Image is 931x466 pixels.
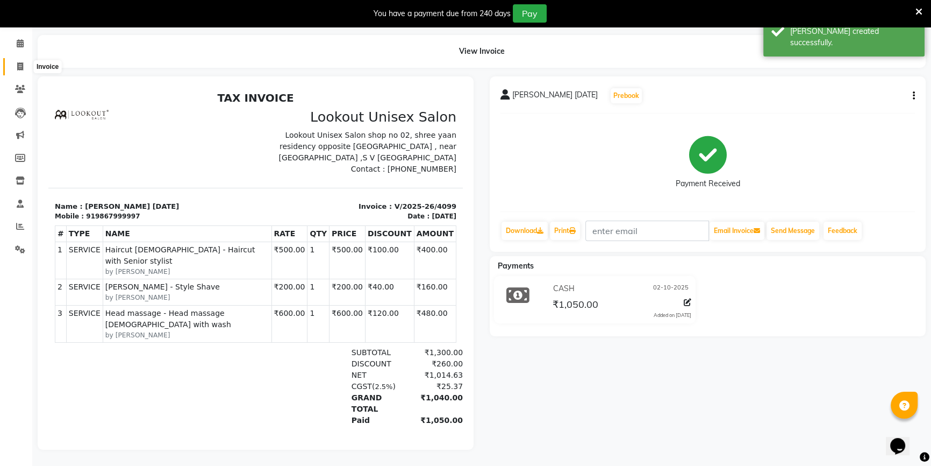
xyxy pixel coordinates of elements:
iframe: chat widget [886,423,920,455]
th: PRICE [281,139,317,155]
p: Lookout Unisex Salon shop no 02, shree yaan residency opposite [GEOGRAPHIC_DATA] , near [GEOGRAPH... [214,43,409,76]
span: [PERSON_NAME] - Style Shave [57,194,221,206]
button: Prebook [611,88,642,103]
div: ₹1,014.63 [355,283,414,294]
a: Download [502,222,548,240]
a: Feedback [823,222,862,240]
span: 2.5% [326,295,344,303]
td: ₹400.00 [366,155,407,192]
div: ₹1,040.00 [355,305,414,328]
div: ₹1,300.00 [355,260,414,271]
td: ₹120.00 [317,218,366,255]
th: # [7,139,18,155]
div: Added on [DATE] [654,312,691,319]
div: ( ) [297,294,356,305]
th: DISCOUNT [317,139,366,155]
td: 2 [7,192,18,218]
div: Bill created successfully. [790,26,916,48]
h2: TAX INVOICE [6,4,408,17]
td: ₹200.00 [223,192,259,218]
td: 3 [7,218,18,255]
h3: Lookout Unisex Salon [214,22,409,38]
button: Email Invoice [710,222,764,240]
div: NET [297,283,356,294]
td: ₹40.00 [317,192,366,218]
td: 1 [259,192,281,218]
span: CASH [553,283,575,294]
p: Contact : [PHONE_NUMBER] [214,76,409,88]
td: SERVICE [18,192,54,218]
div: ₹1,050.00 [355,328,414,339]
div: 919867999997 [38,124,91,134]
div: [DATE] [383,124,408,134]
td: ₹500.00 [281,155,317,192]
td: ₹500.00 [223,155,259,192]
div: Payment Received [676,178,740,189]
td: SERVICE [18,155,54,192]
div: Paid [297,328,356,339]
span: 02-10-2025 [653,283,689,294]
td: 1 [7,155,18,192]
td: 1 [259,218,281,255]
div: GRAND TOTAL [297,305,356,328]
div: Date : [359,124,381,134]
div: Mobile : [6,124,35,134]
p: Invoice : V/2025-26/4099 [214,114,409,125]
div: You have a payment due from 240 days [374,8,511,19]
a: Print [550,222,580,240]
td: ₹160.00 [366,192,407,218]
th: NAME [54,139,223,155]
div: SUBTOTAL [297,260,356,271]
th: RATE [223,139,259,155]
th: TYPE [18,139,54,155]
span: [PERSON_NAME] [DATE] [512,89,598,104]
p: Name : [PERSON_NAME] [DATE] [6,114,201,125]
td: ₹200.00 [281,192,317,218]
div: DISCOUNT [297,271,356,283]
td: ₹600.00 [223,218,259,255]
div: View Invoice [38,35,926,68]
div: ₹25.37 [355,294,414,305]
small: by [PERSON_NAME] [57,206,221,215]
div: ₹260.00 [355,271,414,283]
span: CGST [303,295,324,303]
span: Payments [498,261,534,271]
span: Head massage - Head massage [DEMOGRAPHIC_DATA] with wash [57,221,221,243]
td: 1 [259,155,281,192]
td: ₹600.00 [281,218,317,255]
small: by [PERSON_NAME] [57,243,221,253]
div: Invoice [34,60,61,73]
span: ₹1,050.00 [553,298,598,313]
th: AMOUNT [366,139,407,155]
button: Send Message [767,222,819,240]
button: Pay [513,4,547,23]
small: by [PERSON_NAME] [57,180,221,189]
td: ₹480.00 [366,218,407,255]
span: Haircut [DEMOGRAPHIC_DATA] - Haircut with Senior stylist [57,157,221,180]
th: QTY [259,139,281,155]
input: enter email [585,221,709,241]
td: ₹100.00 [317,155,366,192]
td: SERVICE [18,218,54,255]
